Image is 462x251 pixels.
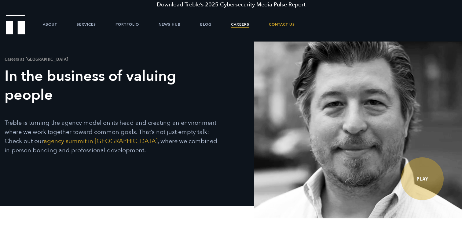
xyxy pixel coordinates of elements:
[6,15,25,34] img: Treble logo
[6,15,24,34] a: Treble Homepage
[5,118,220,155] p: Treble is turning the agency model on its head and creating an environment where we work together...
[44,137,158,145] a: agency summit in [GEOGRAPHIC_DATA]
[200,15,211,34] a: Blog
[269,15,295,34] a: Contact Us
[5,67,220,105] h3: In the business of valuing people
[159,15,181,34] a: News Hub
[43,15,57,34] a: About
[401,157,444,200] a: Watch Video
[116,15,139,34] a: Portfolio
[5,57,220,61] h1: Careers at [GEOGRAPHIC_DATA]
[231,15,249,34] a: Careers
[77,15,96,34] a: Services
